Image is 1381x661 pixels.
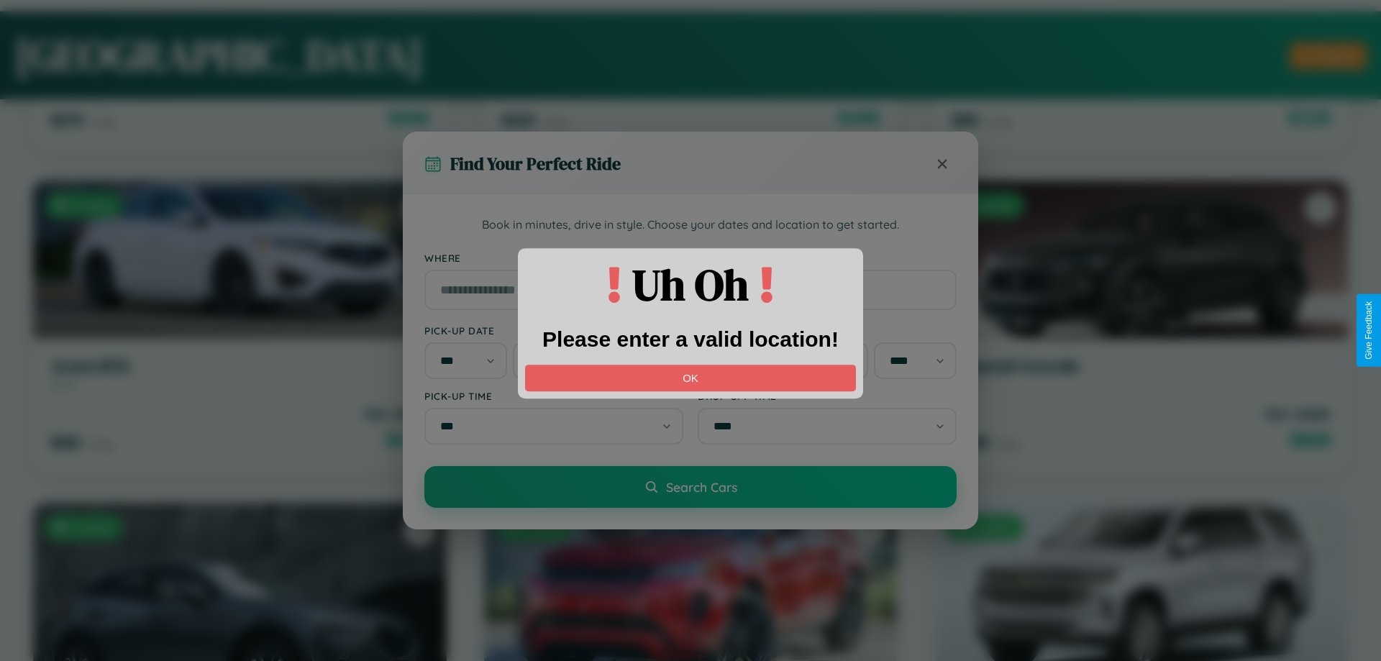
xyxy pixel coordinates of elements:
label: Drop-off Time [698,390,957,402]
label: Pick-up Time [424,390,683,402]
label: Where [424,252,957,264]
label: Drop-off Date [698,324,957,337]
p: Book in minutes, drive in style. Choose your dates and location to get started. [424,216,957,234]
label: Pick-up Date [424,324,683,337]
h3: Find Your Perfect Ride [450,152,621,175]
span: Search Cars [666,479,737,495]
